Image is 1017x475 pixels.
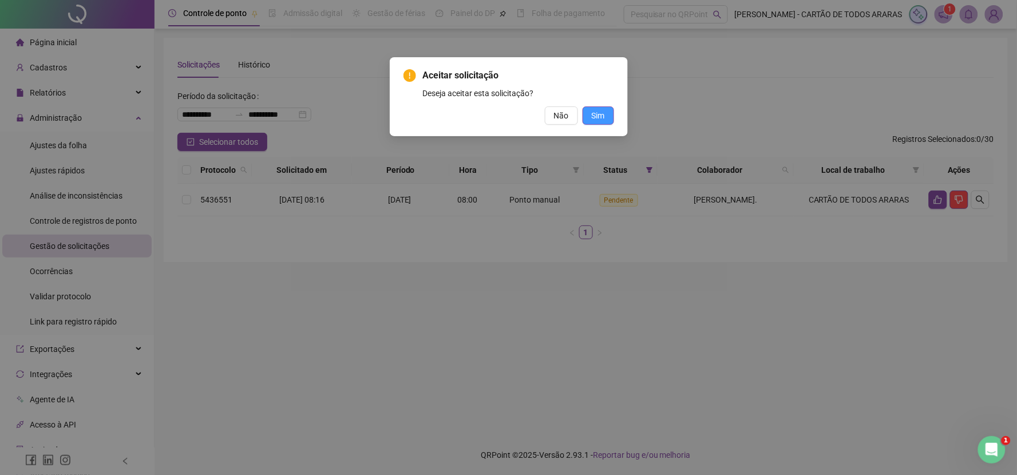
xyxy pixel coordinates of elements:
[554,109,569,122] span: Não
[978,436,1006,464] iframe: Intercom live chat
[403,69,416,82] span: exclamation-circle
[592,109,605,122] span: Sim
[423,69,614,82] span: Aceitar solicitação
[545,106,578,125] button: Não
[583,106,614,125] button: Sim
[423,87,614,100] div: Deseja aceitar esta solicitação?
[1002,436,1011,445] span: 1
